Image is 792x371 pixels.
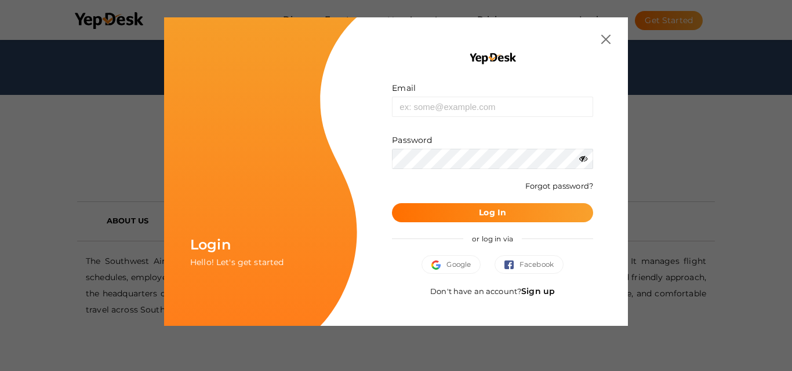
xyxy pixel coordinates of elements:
span: Hello! Let's get started [190,257,284,267]
label: Password [392,134,432,146]
a: Sign up [521,286,555,296]
span: or log in via [463,226,522,252]
b: Log In [479,207,506,218]
img: YEP_black_cropped.png [468,52,517,65]
button: Google [422,255,481,274]
span: Don't have an account? [430,286,555,296]
label: Email [392,82,416,94]
img: facebook.svg [504,260,519,270]
img: close.svg [601,35,611,44]
img: google.svg [431,260,446,270]
a: Forgot password? [525,181,593,190]
input: ex: some@example.com [392,97,593,117]
button: Facebook [495,255,564,274]
button: Log In [392,203,593,222]
span: Login [190,236,231,253]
